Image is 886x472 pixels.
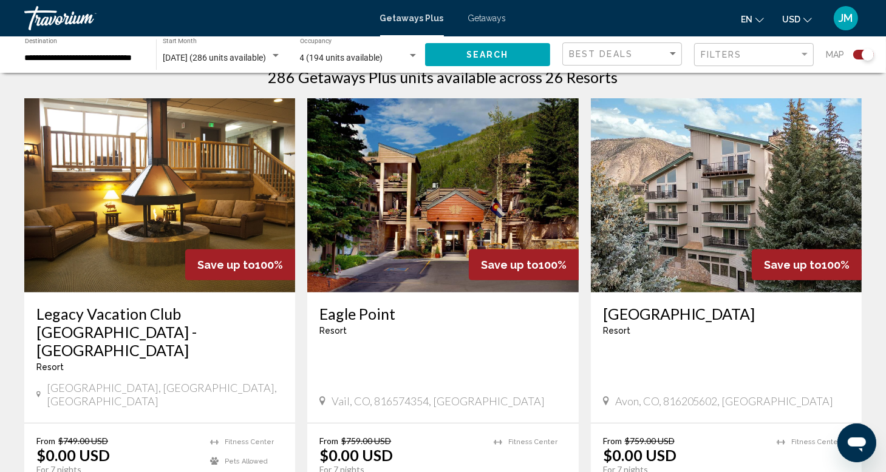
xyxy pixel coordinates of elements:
img: ii_fap1.jpg [591,98,862,292]
span: Resort [319,326,347,335]
span: $759.00 USD [625,436,675,446]
a: [GEOGRAPHIC_DATA] [603,305,850,323]
span: Save up to [481,258,539,271]
span: Resort [603,326,630,335]
img: 4986O01X.jpg [24,98,295,292]
div: 100% [752,249,862,280]
a: Legacy Vacation Club [GEOGRAPHIC_DATA] - [GEOGRAPHIC_DATA] [36,305,283,359]
h1: 286 Getaways Plus units available across 26 Resorts [268,68,618,86]
div: 100% [185,249,295,280]
img: ii_egp1.jpg [307,98,578,292]
button: Filter [694,42,814,67]
span: Map [826,46,844,63]
span: 4 (194 units available) [300,53,383,62]
span: Vail, CO, 816574354, [GEOGRAPHIC_DATA] [332,394,545,408]
span: Best Deals [569,49,633,59]
span: en [741,15,752,24]
a: Getaways [468,13,506,23]
button: User Menu [830,5,862,31]
iframe: Button to launch messaging window [837,423,876,462]
span: Search [466,50,509,60]
span: [GEOGRAPHIC_DATA], [GEOGRAPHIC_DATA], [GEOGRAPHIC_DATA] [47,381,283,408]
p: $0.00 USD [603,446,676,464]
span: Fitness Center [791,438,840,446]
span: From [319,436,338,446]
span: JM [839,12,853,24]
span: From [36,436,55,446]
span: Filters [701,50,742,59]
mat-select: Sort by [569,49,678,59]
p: $0.00 USD [36,446,110,464]
span: Resort [36,362,64,372]
button: Change language [741,10,764,28]
span: Save up to [764,258,822,271]
span: Avon, CO, 816205602, [GEOGRAPHIC_DATA] [615,394,834,408]
span: From [603,436,622,446]
span: Fitness Center [225,438,274,446]
span: Fitness Center [508,438,557,446]
span: [DATE] (286 units available) [163,53,266,62]
span: $749.00 USD [58,436,108,446]
span: Pets Allowed [225,457,268,465]
button: Change currency [782,10,812,28]
span: USD [782,15,800,24]
p: $0.00 USD [319,446,393,464]
a: Eagle Point [319,305,566,323]
button: Search [425,43,551,66]
span: Save up to [197,258,255,271]
a: Getaways Plus [380,13,444,23]
a: Travorium [24,6,368,30]
span: $759.00 USD [341,436,391,446]
div: 100% [469,249,579,280]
